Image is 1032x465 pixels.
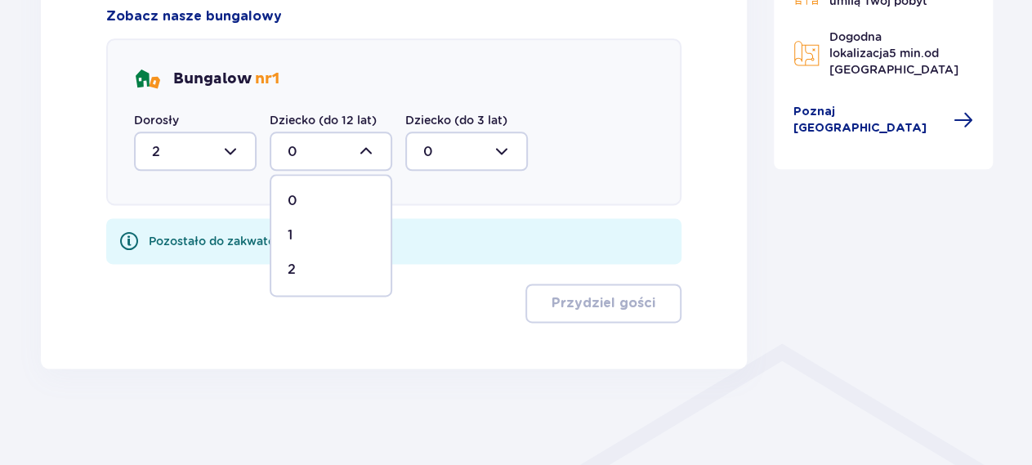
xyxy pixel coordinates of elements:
span: nr 1 [255,69,279,88]
img: bungalows Icon [134,66,160,92]
a: Zobacz nasze bungalowy [106,7,282,25]
label: Dorosły [134,112,179,128]
p: 2 [288,261,296,279]
a: Poznaj [GEOGRAPHIC_DATA] [793,104,973,136]
label: Dziecko (do 3 lat) [405,112,507,128]
img: Map Icon [793,40,820,66]
span: 5 min. [889,47,924,60]
p: Przydziel gości [552,294,655,312]
div: Pozostało do zakwaterowania 2 z 4 gości. [149,233,389,249]
p: 1 [288,226,293,244]
p: 0 [288,192,297,210]
p: Bungalow [173,69,279,89]
span: Poznaj [GEOGRAPHIC_DATA] [793,104,944,136]
label: Dziecko (do 12 lat) [270,112,377,128]
span: Dogodna lokalizacja od [GEOGRAPHIC_DATA] [829,30,958,76]
button: Przydziel gości [525,284,681,323]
